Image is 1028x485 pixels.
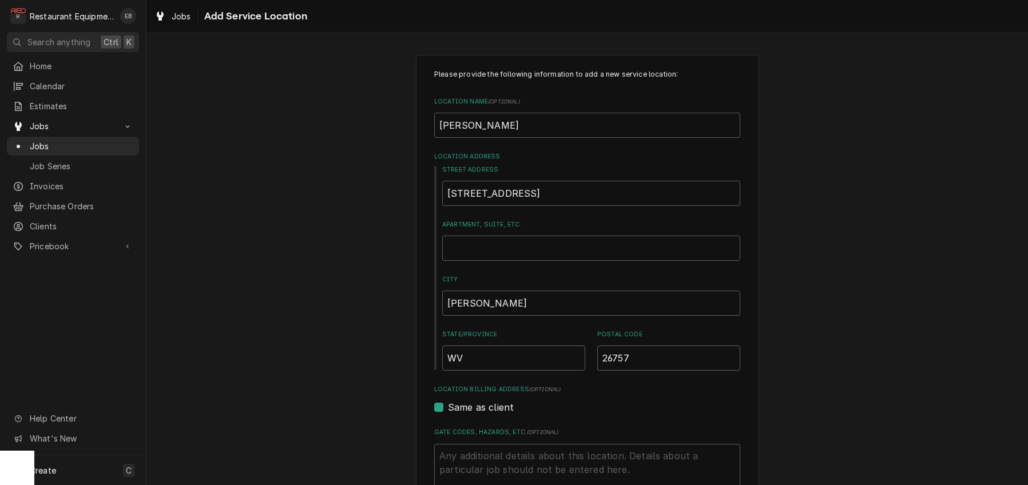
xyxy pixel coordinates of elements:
[27,36,90,48] span: Search anything
[7,177,139,196] a: Invoices
[30,432,132,444] span: What's New
[30,140,133,152] span: Jobs
[30,60,133,72] span: Home
[7,197,139,216] a: Purchase Orders
[442,330,585,371] div: State/Province
[448,400,514,414] label: Same as client
[150,7,196,26] a: Jobs
[434,152,740,161] label: Location Address
[442,275,740,316] div: City
[30,160,133,172] span: Job Series
[434,97,740,106] label: Location Name
[7,237,139,256] a: Go to Pricebook
[7,137,139,156] a: Jobs
[30,240,116,252] span: Pricebook
[120,8,136,24] div: EB
[30,120,116,132] span: Jobs
[30,180,133,192] span: Invoices
[434,97,740,138] div: Location Name
[442,220,740,229] label: Apartment, Suite, etc.
[126,464,132,476] span: C
[104,36,118,48] span: Ctrl
[597,330,740,371] div: Postal Code
[30,466,56,475] span: Create
[7,409,139,428] a: Go to Help Center
[442,220,740,261] div: Apartment, Suite, etc.
[7,157,139,176] a: Job Series
[527,429,559,435] span: ( optional )
[442,275,740,284] label: City
[10,8,26,24] div: Restaurant Equipment Diagnostics's Avatar
[30,412,132,424] span: Help Center
[30,10,114,22] div: Restaurant Equipment Diagnostics
[30,80,133,92] span: Calendar
[434,113,740,138] input: Nickname, Franchise ID, etc.
[10,8,26,24] div: R
[30,220,133,232] span: Clients
[442,165,740,174] label: Street Address
[7,217,139,236] a: Clients
[7,77,139,96] a: Calendar
[172,10,191,22] span: Jobs
[201,9,307,24] span: Add Service Location
[488,98,520,105] span: ( optional )
[30,200,133,212] span: Purchase Orders
[7,32,139,52] button: Search anythingCtrlK
[442,330,585,339] label: State/Province
[442,165,740,206] div: Street Address
[7,57,139,75] a: Home
[434,69,740,79] p: Please provide the following information to add a new service location:
[7,117,139,136] a: Go to Jobs
[30,100,133,112] span: Estimates
[434,385,740,394] label: Location Billing Address
[434,428,740,437] label: Gate Codes, Hazards, etc.
[7,97,139,116] a: Estimates
[597,330,740,339] label: Postal Code
[120,8,136,24] div: Emily Bird's Avatar
[434,152,740,371] div: Location Address
[529,386,561,392] span: (optional)
[7,429,139,448] a: Go to What's New
[126,36,132,48] span: K
[434,385,740,414] div: Location Billing Address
